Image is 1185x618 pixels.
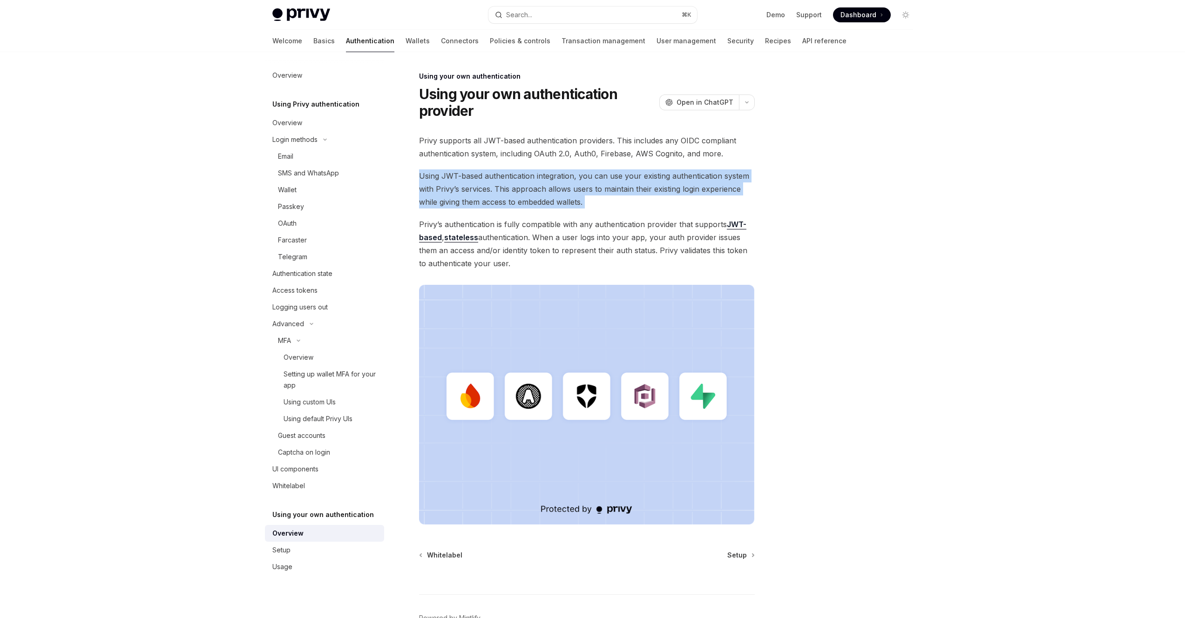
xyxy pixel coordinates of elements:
div: Captcha on login [278,447,330,458]
a: Connectors [441,30,479,52]
a: Whitelabel [265,477,384,494]
div: Setup [272,544,291,556]
a: stateless [444,233,478,242]
button: Toggle MFA section [265,332,384,349]
a: Setup [727,551,754,560]
a: Guest accounts [265,427,384,444]
span: Whitelabel [427,551,462,560]
div: Authentication state [272,268,332,279]
a: Demo [766,10,785,20]
div: Email [278,151,293,162]
a: Overview [265,525,384,542]
a: Overview [265,67,384,84]
div: Passkey [278,201,304,212]
a: Captcha on login [265,444,384,461]
a: Access tokens [265,282,384,299]
a: Authentication state [265,265,384,282]
button: Open search [488,7,697,23]
button: Toggle dark mode [898,7,913,22]
div: Farcaster [278,235,307,246]
div: Logging users out [272,302,328,313]
a: API reference [802,30,846,52]
a: Overview [265,349,384,366]
a: User management [657,30,716,52]
div: Advanced [272,318,304,329]
a: Passkey [265,198,384,215]
span: Using JWT-based authentication integration, you can use your existing authentication system with ... [419,169,755,208]
a: Recipes [765,30,791,52]
div: Whitelabel [272,480,305,491]
button: Toggle Advanced section [265,316,384,332]
div: Guest accounts [278,430,325,441]
span: Privy’s authentication is fully compatible with any authentication provider that supports , authe... [419,218,755,270]
div: Usage [272,561,292,572]
a: Policies & controls [490,30,550,52]
a: Support [796,10,822,20]
a: Telegram [265,249,384,265]
div: SMS and WhatsApp [278,168,339,179]
div: Overview [272,117,302,128]
a: Security [727,30,754,52]
a: Authentication [346,30,394,52]
div: Telegram [278,251,307,262]
a: Welcome [272,30,302,52]
h5: Using your own authentication [272,509,374,520]
div: Search... [506,9,532,20]
div: Access tokens [272,285,318,296]
span: Setup [727,551,747,560]
a: Usage [265,558,384,575]
a: Logging users out [265,299,384,316]
a: OAuth [265,215,384,232]
a: Wallets [406,30,430,52]
span: Privy supports all JWT-based authentication providers. This includes any OIDC compliant authentic... [419,134,755,160]
div: Using your own authentication [419,72,755,81]
img: light logo [272,8,330,21]
div: Setting up wallet MFA for your app [284,369,379,391]
div: Using custom UIs [284,396,336,408]
span: Open in ChatGPT [677,98,733,107]
a: Using default Privy UIs [265,410,384,427]
a: Dashboard [833,7,891,22]
a: UI components [265,461,384,477]
span: Dashboard [840,10,876,20]
div: Overview [272,70,302,81]
button: Toggle Login methods section [265,131,384,148]
h1: Using your own authentication provider [419,86,656,119]
a: Setting up wallet MFA for your app [265,366,384,394]
a: Whitelabel [420,551,462,560]
div: Overview [272,528,304,539]
div: Using default Privy UIs [284,413,352,424]
button: Open in ChatGPT [659,94,739,110]
div: Overview [284,352,313,363]
a: Setup [265,542,384,558]
img: JWT-based auth splash [419,285,755,524]
div: OAuth [278,218,297,229]
a: Email [265,148,384,165]
a: Farcaster [265,232,384,249]
h5: Using Privy authentication [272,99,359,110]
a: Basics [313,30,335,52]
div: UI components [272,463,318,475]
div: Wallet [278,184,297,195]
a: Wallet [265,181,384,198]
a: Transaction management [562,30,645,52]
span: ⌘ K [682,11,691,19]
div: MFA [278,335,291,346]
a: SMS and WhatsApp [265,165,384,181]
div: Login methods [272,134,318,145]
a: Overview [265,114,384,131]
a: Using custom UIs [265,394,384,410]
